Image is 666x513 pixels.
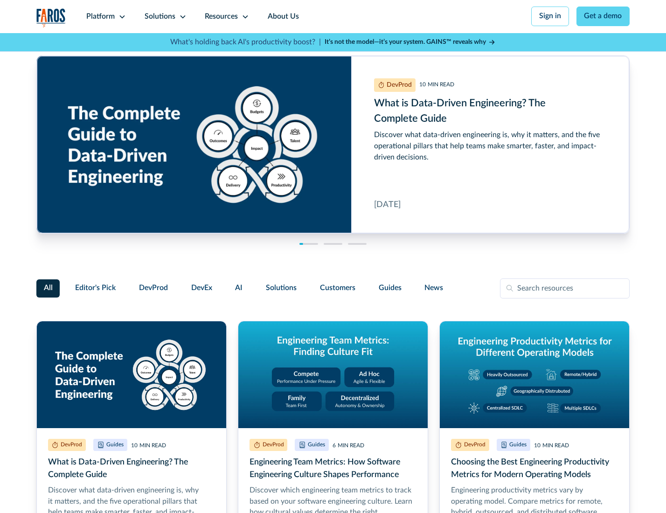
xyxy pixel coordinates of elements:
[191,283,212,294] span: DevEx
[37,56,630,233] a: What is Data-Driven Engineering? The Complete Guide
[37,56,630,233] div: cms-link
[86,11,115,22] div: Platform
[266,283,297,294] span: Solutions
[44,283,53,294] span: All
[320,283,355,294] span: Customers
[37,321,226,428] img: Graphic titled 'The Complete Guide to Data-Driven Engineering' showing five pillars around a cent...
[36,8,66,28] a: home
[170,37,321,48] p: What's holding back AI's productivity boost? |
[500,278,630,299] input: Search resources
[325,39,486,45] strong: It’s not the model—it’s your system. GAINS™ reveals why
[379,283,402,294] span: Guides
[75,283,116,294] span: Editor's Pick
[576,7,630,26] a: Get a demo
[531,7,569,26] a: Sign in
[235,283,243,294] span: AI
[440,321,629,428] img: Graphic titled 'Engineering productivity metrics for different operating models' showing five mod...
[205,11,238,22] div: Resources
[238,321,428,428] img: Graphic titled 'Engineering Team Metrics: Finding Culture Fit' with four cultural models: Compete...
[325,37,496,47] a: It’s not the model—it’s your system. GAINS™ reveals why
[36,278,630,299] form: Filter Form
[36,8,66,28] img: Logo of the analytics and reporting company Faros.
[424,283,443,294] span: News
[139,283,168,294] span: DevProd
[145,11,175,22] div: Solutions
